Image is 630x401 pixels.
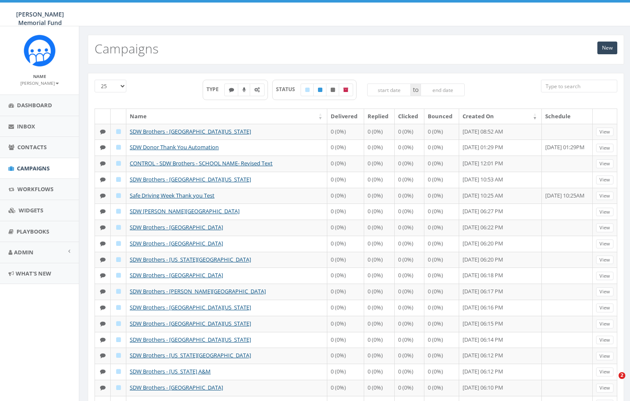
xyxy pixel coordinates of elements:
[596,128,613,136] a: View
[395,332,424,348] td: 0 (0%)
[327,380,364,396] td: 0 (0%)
[116,145,121,150] i: Draft
[542,188,593,204] td: [DATE] 10:25AM
[130,192,215,199] a: Safe Driving Week Thank you Test
[364,316,395,332] td: 0 (0%)
[327,267,364,284] td: 0 (0%)
[100,177,106,182] i: Text SMS
[206,86,225,93] span: TYPE
[459,348,542,364] td: [DATE] 06:12 PM
[364,188,395,204] td: 0 (0%)
[364,332,395,348] td: 0 (0%)
[395,236,424,252] td: 0 (0%)
[116,321,121,326] i: Draft
[596,320,613,329] a: View
[424,139,459,156] td: 0 (0%)
[327,172,364,188] td: 0 (0%)
[327,252,364,268] td: 0 (0%)
[395,203,424,220] td: 0 (0%)
[327,316,364,332] td: 0 (0%)
[596,223,613,232] a: View
[459,109,542,124] th: Created On: activate to sort column ascending
[424,348,459,364] td: 0 (0%)
[327,348,364,364] td: 0 (0%)
[596,159,613,168] a: View
[116,353,121,358] i: Draft
[130,304,251,311] a: SDW Brothers - [GEOGRAPHIC_DATA][US_STATE]
[395,124,424,140] td: 0 (0%)
[364,124,395,140] td: 0 (0%)
[596,272,613,281] a: View
[459,203,542,220] td: [DATE] 06:27 PM
[276,86,301,93] span: STATUS
[116,177,121,182] i: Draft
[243,87,246,92] i: Ringless Voice Mail
[424,172,459,188] td: 0 (0%)
[130,336,251,343] a: SDW Brothers - [GEOGRAPHIC_DATA][US_STATE]
[100,273,106,278] i: Text SMS
[395,316,424,332] td: 0 (0%)
[116,289,121,294] i: Draft
[130,256,251,263] a: SDW Brothers - [US_STATE][GEOGRAPHIC_DATA]
[459,172,542,188] td: [DATE] 10:53 AM
[100,225,106,230] i: Text SMS
[130,128,251,135] a: SDW Brothers - [GEOGRAPHIC_DATA][US_STATE]
[313,84,327,96] label: Published
[126,109,327,124] th: Name: activate to sort column ascending
[411,84,421,96] span: to
[364,139,395,156] td: 0 (0%)
[395,139,424,156] td: 0 (0%)
[100,289,106,294] i: Text SMS
[116,257,121,262] i: Draft
[459,156,542,172] td: [DATE] 12:01 PM
[100,369,106,374] i: Text SMS
[424,332,459,348] td: 0 (0%)
[33,73,46,79] small: Name
[100,129,106,134] i: Text SMS
[130,271,223,279] a: SDW Brothers - [GEOGRAPHIC_DATA]
[100,321,106,326] i: Text SMS
[130,287,266,295] a: SDW Brothers - [PERSON_NAME][GEOGRAPHIC_DATA]
[395,364,424,380] td: 0 (0%)
[327,220,364,236] td: 0 (0%)
[16,270,51,277] span: What's New
[459,300,542,316] td: [DATE] 06:16 PM
[364,109,395,124] th: Replied
[100,353,106,358] i: Text SMS
[424,300,459,316] td: 0 (0%)
[318,87,322,92] i: Published
[17,143,47,151] span: Contacts
[424,124,459,140] td: 0 (0%)
[596,336,613,345] a: View
[116,129,121,134] i: Draft
[542,109,593,124] th: Schedule
[100,145,106,150] i: Text SMS
[541,80,618,92] input: Type to search
[327,188,364,204] td: 0 (0%)
[254,87,260,92] i: Automated Message
[17,123,35,130] span: Inbox
[596,256,613,265] a: View
[339,84,353,96] label: Archived
[229,87,234,92] i: Text SMS
[459,139,542,156] td: [DATE] 01:29 PM
[459,364,542,380] td: [DATE] 06:12 PM
[20,79,59,86] a: [PERSON_NAME]
[364,252,395,268] td: 0 (0%)
[395,348,424,364] td: 0 (0%)
[250,84,265,96] label: Automated Message
[459,124,542,140] td: [DATE] 08:52 AM
[116,193,121,198] i: Draft
[130,175,251,183] a: SDW Brothers - [GEOGRAPHIC_DATA][US_STATE]
[395,156,424,172] td: 0 (0%)
[100,209,106,214] i: Text SMS
[421,84,465,96] input: end date
[100,385,106,390] i: Text SMS
[116,273,121,278] i: Draft
[19,206,43,214] span: Widgets
[327,236,364,252] td: 0 (0%)
[364,203,395,220] td: 0 (0%)
[100,257,106,262] i: Text SMS
[17,101,52,109] span: Dashboard
[619,372,625,379] span: 2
